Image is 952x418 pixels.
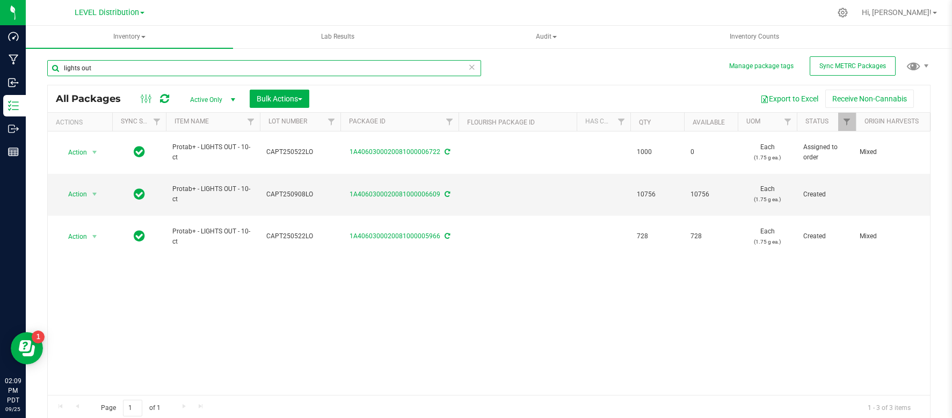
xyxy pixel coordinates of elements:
span: Each [744,184,790,204]
span: 1000 [637,147,678,157]
span: Protab+ - LIGHTS OUT - 10-ct [172,184,253,204]
span: Protab+ - LIGHTS OUT - 10-ct [172,142,253,163]
a: Item Name [175,118,209,125]
a: Lot Number [268,118,307,125]
span: select [88,229,101,244]
a: Filter [838,113,856,131]
span: Each [744,142,790,163]
iframe: Resource center unread badge [32,331,45,343]
span: Sync from Compliance System [443,148,450,156]
span: Action [59,229,88,244]
a: 1A4060300020081000006722 [350,148,440,156]
a: Sync Status [121,118,162,125]
a: Inventory Counts [651,26,858,48]
input: 1 [123,400,142,416]
inline-svg: Inventory [8,100,19,111]
p: 02:09 PM PDT [5,376,21,405]
p: (1.75 g ea.) [744,194,790,204]
span: Created [803,189,849,200]
button: Manage package tags [729,62,794,71]
a: Qty [639,119,651,126]
a: 1A4060300020081000006609 [350,190,440,198]
span: select [88,145,101,160]
a: Filter [613,113,630,131]
span: Sync from Compliance System [443,232,450,240]
inline-svg: Dashboard [8,31,19,42]
inline-svg: Inbound [8,77,19,88]
button: Sync METRC Packages [810,56,896,76]
span: 10756 [637,189,678,200]
p: (1.75 g ea.) [744,152,790,163]
button: Bulk Actions [250,90,309,108]
a: Available [693,119,725,126]
span: Assigned to order [803,142,849,163]
span: Action [59,187,88,202]
a: Flourish Package ID [467,119,535,126]
span: Bulk Actions [257,94,302,103]
inline-svg: Reports [8,146,19,157]
span: In Sync [134,229,145,244]
span: Audit [443,26,649,48]
a: Origin Harvests [864,118,919,125]
a: Filter [323,113,340,131]
span: 728 [691,231,731,241]
span: 0 [691,147,731,157]
button: Export to Excel [753,90,825,108]
a: Filter [242,113,260,131]
a: Lab Results [234,26,441,48]
a: 1A4060300020081000005966 [350,232,440,240]
span: Clear [468,60,476,74]
span: LEVEL Distribution [75,8,139,17]
span: In Sync [134,187,145,202]
a: Status [805,118,829,125]
p: (1.75 g ea.) [744,237,790,247]
p: 09/25 [5,405,21,413]
span: 10756 [691,189,731,200]
inline-svg: Outbound [8,123,19,134]
span: CAPT250908LO [266,189,334,200]
a: Filter [148,113,166,131]
span: Protab+ - LIGHTS OUT - 10-ct [172,226,253,247]
span: In Sync [134,144,145,159]
a: Inventory [26,26,233,48]
span: Each [744,226,790,247]
button: Receive Non-Cannabis [825,90,914,108]
inline-svg: Manufacturing [8,54,19,65]
input: Search Package ID, Item Name, SKU, Lot or Part Number... [47,60,481,76]
span: Page of 1 [92,400,169,416]
span: Created [803,231,849,241]
span: select [88,187,101,202]
a: Package ID [349,118,386,125]
span: All Packages [56,93,132,105]
span: CAPT250522LO [266,147,334,157]
div: Actions [56,119,108,126]
a: Filter [441,113,459,131]
span: Sync from Compliance System [443,190,450,198]
span: Action [59,145,88,160]
a: Audit [442,26,650,48]
div: Manage settings [836,8,849,18]
span: 1 - 3 of 3 items [859,400,919,416]
span: CAPT250522LO [266,231,334,241]
span: Inventory Counts [715,32,794,41]
span: Hi, [PERSON_NAME]! [862,8,932,17]
span: Sync METRC Packages [819,62,886,70]
th: Has COA [577,113,630,131]
a: Filter [779,113,797,131]
iframe: Resource center [11,332,43,364]
span: Lab Results [307,32,369,41]
span: 728 [637,231,678,241]
a: UOM [746,118,760,125]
